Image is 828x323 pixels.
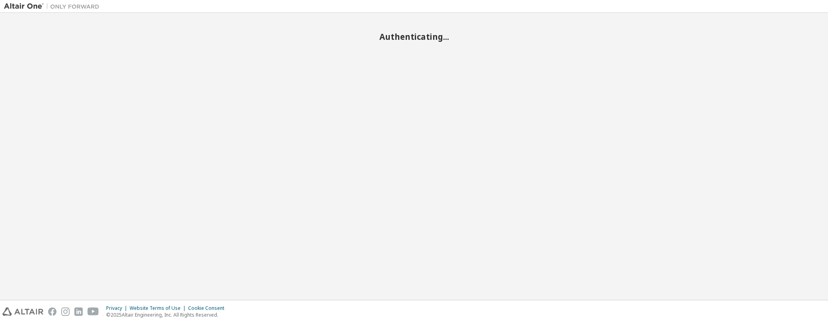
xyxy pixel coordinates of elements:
img: instagram.svg [61,307,70,316]
div: Cookie Consent [188,305,229,311]
div: Website Terms of Use [130,305,188,311]
p: © 2025 Altair Engineering, Inc. All Rights Reserved. [106,311,229,318]
img: Altair One [4,2,103,10]
img: facebook.svg [48,307,56,316]
img: altair_logo.svg [2,307,43,316]
h2: Authenticating... [4,31,824,42]
img: linkedin.svg [74,307,83,316]
div: Privacy [106,305,130,311]
img: youtube.svg [87,307,99,316]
